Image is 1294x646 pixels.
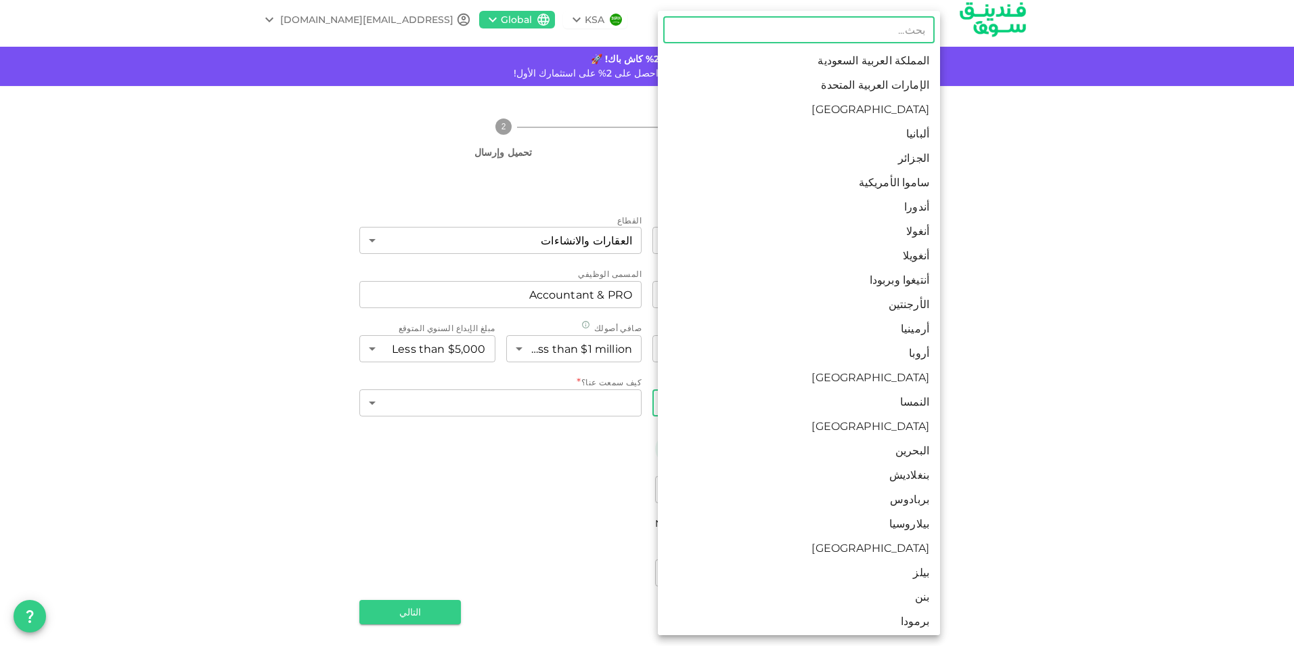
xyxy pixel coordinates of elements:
[658,146,940,171] li: الجزائر
[658,341,940,366] li: أروبا
[658,536,940,561] li: [GEOGRAPHIC_DATA]
[658,414,940,439] li: [GEOGRAPHIC_DATA]
[658,244,940,268] li: أنغويلا
[658,268,940,293] li: أنتيغوا وبربودا
[658,609,940,634] li: برمودا
[658,366,940,390] li: [GEOGRAPHIC_DATA]
[658,585,940,609] li: بنن
[658,463,940,488] li: بنغلاديش
[658,488,940,512] li: بربادوس
[658,561,940,585] li: بيلز
[658,73,940,98] li: الإمارات العربية المتحدة
[658,98,940,122] li: [GEOGRAPHIC_DATA]
[658,293,940,317] li: الأرجنتين
[663,16,935,43] input: بحث...
[658,512,940,536] li: بيلاروسيا
[658,49,940,73] li: المملكة العربية السعودية
[658,219,940,244] li: أنغولا
[658,122,940,146] li: ألبانيا
[658,439,940,463] li: البحرين
[658,390,940,414] li: النمسا
[658,317,940,341] li: أرمينيا
[658,171,940,195] li: ساموا الأمريكية
[658,195,940,219] li: أندورا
